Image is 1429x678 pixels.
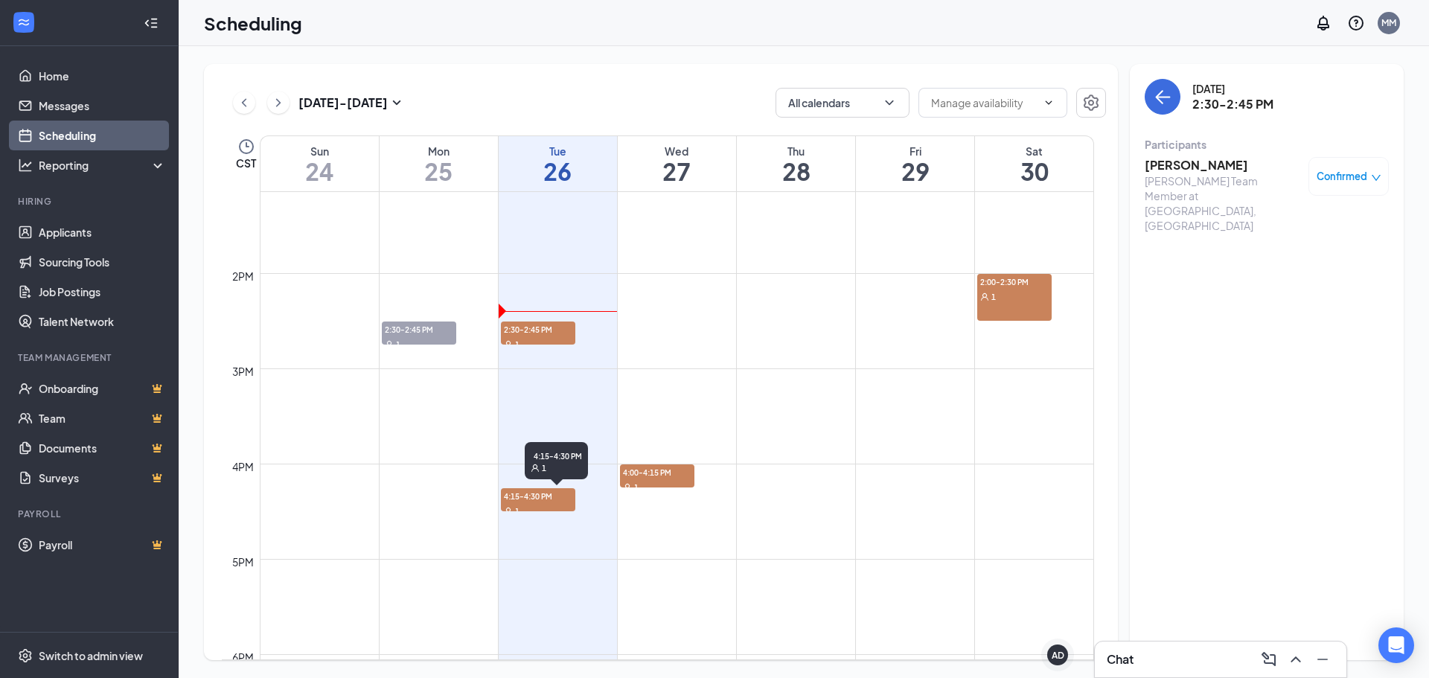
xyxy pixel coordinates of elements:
[233,92,255,114] button: ChevronLeft
[975,159,1093,184] h1: 30
[1192,96,1273,112] h3: 2:30-2:45 PM
[271,94,286,112] svg: ChevronRight
[542,463,546,473] span: 1
[618,136,736,191] a: August 27, 2025
[1043,97,1055,109] svg: ChevronDown
[1260,650,1278,668] svg: ComposeMessage
[1287,650,1305,668] svg: ChevronUp
[856,159,974,184] h1: 29
[975,136,1093,191] a: August 30, 2025
[1284,647,1308,671] button: ChevronUp
[396,339,400,350] span: 1
[18,648,33,663] svg: Settings
[16,15,31,30] svg: WorkstreamLogo
[39,91,166,121] a: Messages
[499,159,617,184] h1: 26
[18,158,33,173] svg: Analysis
[1317,169,1367,184] span: Confirmed
[1052,649,1064,662] div: AD
[620,464,694,479] span: 4:00-4:15 PM
[504,507,513,516] svg: User
[856,136,974,191] a: August 29, 2025
[229,363,257,380] div: 3pm
[515,506,520,517] span: 1
[18,508,163,520] div: Payroll
[237,94,252,112] svg: ChevronLeft
[39,247,166,277] a: Sourcing Tools
[260,136,379,191] a: August 24, 2025
[1314,650,1332,668] svg: Minimize
[1145,157,1301,173] h3: [PERSON_NAME]
[204,10,302,36] h1: Scheduling
[776,88,909,118] button: All calendarsChevronDown
[39,648,143,663] div: Switch to admin view
[385,340,394,349] svg: User
[991,292,996,302] span: 1
[737,144,855,159] div: Thu
[380,136,498,191] a: August 25, 2025
[236,156,256,170] span: CST
[39,217,166,247] a: Applicants
[229,458,257,475] div: 4pm
[267,92,290,114] button: ChevronRight
[229,554,257,570] div: 5pm
[499,136,617,191] a: August 26, 2025
[737,136,855,191] a: August 28, 2025
[618,144,736,159] div: Wed
[1082,94,1100,112] svg: Settings
[1311,647,1334,671] button: Minimize
[980,292,989,301] svg: User
[237,138,255,156] svg: Clock
[260,144,379,159] div: Sun
[499,144,617,159] div: Tue
[380,144,498,159] div: Mon
[144,16,159,31] svg: Collapse
[260,159,379,184] h1: 24
[380,159,498,184] h1: 25
[39,374,166,403] a: OnboardingCrown
[39,277,166,307] a: Job Postings
[1107,651,1134,668] h3: Chat
[1381,16,1396,29] div: MM
[1154,88,1171,106] svg: ArrowLeft
[18,351,163,364] div: Team Management
[1371,173,1381,183] span: down
[1378,627,1414,663] div: Open Intercom Messenger
[229,268,257,284] div: 2pm
[39,158,167,173] div: Reporting
[18,195,163,208] div: Hiring
[229,649,257,665] div: 6pm
[1076,88,1106,118] button: Settings
[501,322,575,336] span: 2:30-2:45 PM
[1145,137,1389,152] div: Participants
[856,144,974,159] div: Fri
[515,339,520,350] span: 1
[634,482,639,493] span: 1
[737,159,855,184] h1: 28
[382,322,456,336] span: 2:30-2:45 PM
[975,144,1093,159] div: Sat
[1145,173,1301,233] div: [PERSON_NAME] Team Member at [GEOGRAPHIC_DATA], [GEOGRAPHIC_DATA]
[1145,79,1180,115] button: back-button
[882,95,897,110] svg: ChevronDown
[931,95,1037,111] input: Manage availability
[298,95,388,111] h3: [DATE] - [DATE]
[977,274,1052,289] span: 2:00-2:30 PM
[388,94,406,112] svg: SmallChevronDown
[39,433,166,463] a: DocumentsCrown
[39,61,166,91] a: Home
[1347,14,1365,32] svg: QuestionInfo
[501,488,575,503] span: 4:15-4:30 PM
[531,448,582,463] span: 4:15-4:30 PM
[39,463,166,493] a: SurveysCrown
[1257,647,1281,671] button: ComposeMessage
[39,403,166,433] a: TeamCrown
[504,340,513,349] svg: User
[39,307,166,336] a: Talent Network
[39,121,166,150] a: Scheduling
[1314,14,1332,32] svg: Notifications
[531,464,540,473] svg: User
[623,483,632,492] svg: User
[618,159,736,184] h1: 27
